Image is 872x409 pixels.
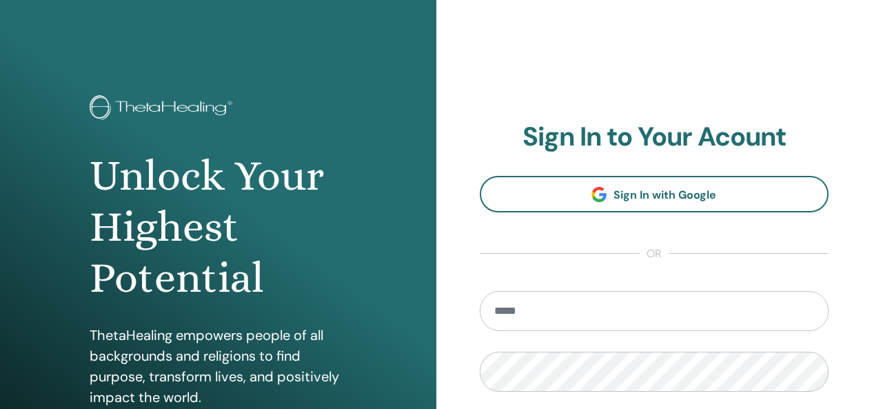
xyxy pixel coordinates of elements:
p: ThetaHealing empowers people of all backgrounds and religions to find purpose, transform lives, a... [90,325,346,408]
span: Sign In with Google [614,188,716,202]
h2: Sign In to Your Acount [480,121,829,153]
h1: Unlock Your Highest Potential [90,150,346,304]
span: or [640,246,669,262]
a: Sign In with Google [480,176,829,212]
